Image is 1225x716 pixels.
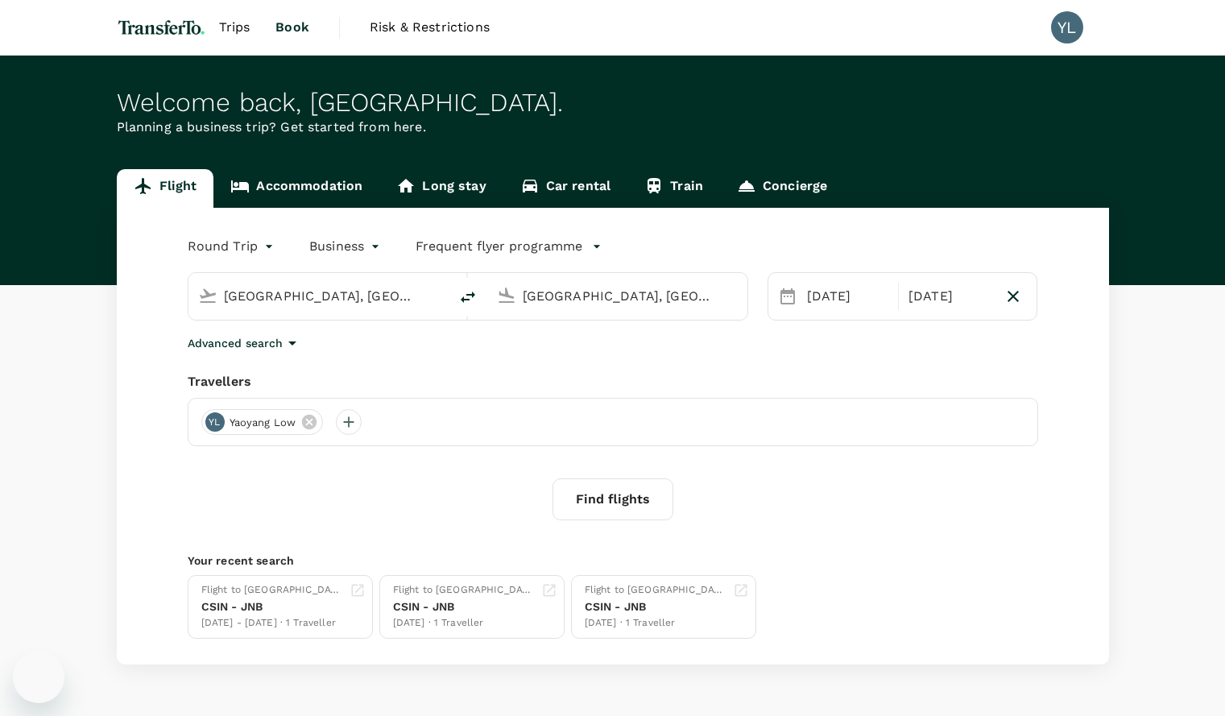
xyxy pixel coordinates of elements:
[720,169,844,208] a: Concierge
[416,237,602,256] button: Frequent flyer programme
[201,582,343,598] div: Flight to [GEOGRAPHIC_DATA]
[503,169,628,208] a: Car rental
[117,10,206,45] img: TransferTo Investments Pte Ltd
[213,169,379,208] a: Accommodation
[220,415,306,431] span: Yaoyang Low
[117,169,214,208] a: Flight
[1051,11,1083,43] div: YL
[437,294,441,297] button: Open
[449,278,487,317] button: delete
[370,18,490,37] span: Risk & Restrictions
[379,169,503,208] a: Long stay
[585,598,726,615] div: CSIN - JNB
[416,237,582,256] p: Frequent flyer programme
[552,478,673,520] button: Find flights
[117,118,1109,137] p: Planning a business trip? Get started from here.
[201,409,324,435] div: YLYaoyang Low
[393,598,535,615] div: CSIN - JNB
[393,582,535,598] div: Flight to [GEOGRAPHIC_DATA]
[627,169,720,208] a: Train
[309,234,383,259] div: Business
[219,18,250,37] span: Trips
[117,88,1109,118] div: Welcome back , [GEOGRAPHIC_DATA] .
[523,284,714,308] input: Going to
[736,294,739,297] button: Open
[393,615,535,631] div: [DATE] · 1 Traveller
[902,280,996,312] div: [DATE]
[205,412,225,432] div: YL
[201,615,343,631] div: [DATE] - [DATE] · 1 Traveller
[188,335,283,351] p: Advanced search
[13,652,64,703] iframe: Button to launch messaging window
[188,234,278,259] div: Round Trip
[201,598,343,615] div: CSIN - JNB
[801,280,895,312] div: [DATE]
[188,372,1038,391] div: Travellers
[585,615,726,631] div: [DATE] · 1 Traveller
[275,18,309,37] span: Book
[188,553,1038,569] p: Your recent search
[224,284,415,308] input: Depart from
[188,333,302,353] button: Advanced search
[585,582,726,598] div: Flight to [GEOGRAPHIC_DATA]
